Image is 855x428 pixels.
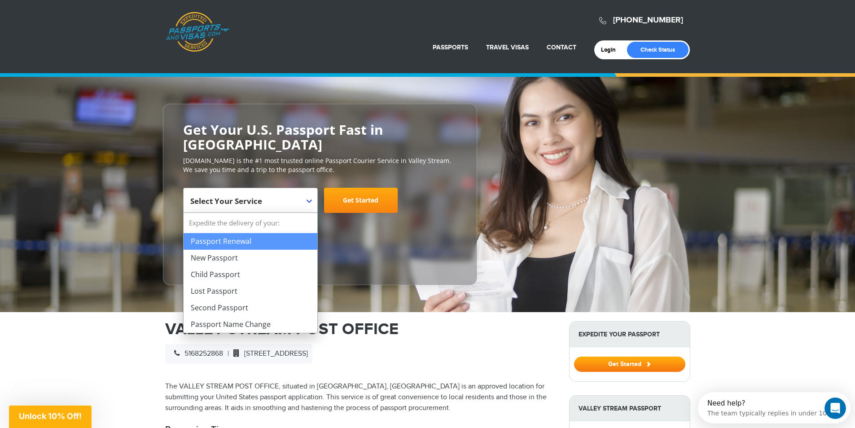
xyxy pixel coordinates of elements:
iframe: Intercom live chat [824,397,846,419]
li: Second Passport [184,300,317,316]
a: Contact [547,44,576,51]
a: Passports [433,44,468,51]
a: [PHONE_NUMBER] [613,15,683,25]
h2: Get Your U.S. Passport Fast in [GEOGRAPHIC_DATA] [183,122,457,152]
li: Child Passport [184,266,317,283]
li: Expedite the delivery of your: [184,213,317,333]
strong: Expedite Your Passport [570,322,690,347]
div: | [165,344,312,364]
div: Open Intercom Messenger [4,4,162,28]
span: Select Your Service [190,196,262,206]
p: [DOMAIN_NAME] is the #1 most trusted online Passport Courier Service in Valley Stream. We save yo... [183,156,457,174]
a: Check Status [627,42,688,58]
span: [STREET_ADDRESS] [229,349,308,358]
h1: VALLEY STREAM POST OFFICE [165,321,556,337]
strong: Expedite the delivery of your: [184,213,317,233]
a: Login [601,46,622,53]
div: Unlock 10% Off! [9,406,92,428]
div: The team typically replies in under 10m [9,15,135,24]
span: Starting at $199 + government fees [183,217,457,226]
span: Select Your Service [190,191,308,216]
a: Travel Visas [486,44,529,51]
strong: Valley Stream Passport [570,396,690,421]
span: 5168252868 [170,349,223,358]
a: Get Started [574,360,685,367]
a: Passports & [DOMAIN_NAME] [166,12,229,52]
li: Passport Name Change [184,316,317,333]
iframe: Intercom live chat discovery launcher [698,392,851,424]
a: Get Started [324,188,398,213]
p: The VALLEY STREAM POST OFFICE, situated in [GEOGRAPHIC_DATA], [GEOGRAPHIC_DATA] is an approved lo... [165,381,556,414]
li: New Passport [184,250,317,266]
li: Lost Passport [184,283,317,300]
li: Passport Renewal [184,233,317,250]
div: Need help? [9,8,135,15]
span: Unlock 10% Off! [19,411,82,421]
button: Get Started [574,357,685,372]
span: Select Your Service [183,188,318,213]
